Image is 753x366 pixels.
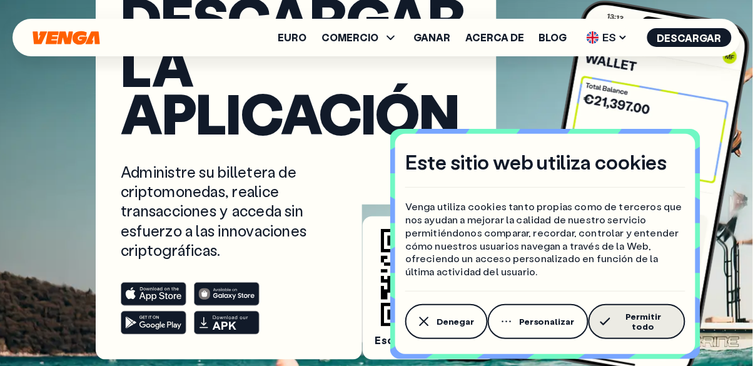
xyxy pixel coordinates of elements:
[519,315,575,327] font: Personalizar
[278,33,306,43] a: Euro
[465,33,524,43] a: Acerca de
[647,28,732,47] button: Descargar
[413,33,450,43] a: Ganar
[375,333,484,347] font: Escanear y descargar
[405,200,682,278] font: Venga utiliza cookies tanto propias como de terceros que nos ayudan a mejorar la calidad de nuest...
[488,304,589,339] button: Personalizar
[405,304,488,339] button: Denegar
[405,149,667,175] font: Este sitio web utiliza cookies
[582,28,632,48] span: ES
[587,31,599,44] img: bandera del Reino Unido
[31,31,101,45] svg: Hogar
[321,31,378,44] font: COMERCIO
[626,310,662,332] font: Permitir todo
[278,31,306,44] font: Euro
[539,33,567,43] a: Blog
[413,31,450,44] font: Ganar
[539,31,567,44] font: Blog
[321,30,398,45] span: COMERCIO
[465,31,524,44] font: Acerca de
[657,31,722,44] font: Descargar
[437,315,474,327] font: Denegar
[603,29,617,44] font: ES
[589,304,685,339] button: Permitir todo
[121,162,306,260] font: Administre su billetera de criptomonedas, realice transacciones y acceda sin esfuerzo a las innov...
